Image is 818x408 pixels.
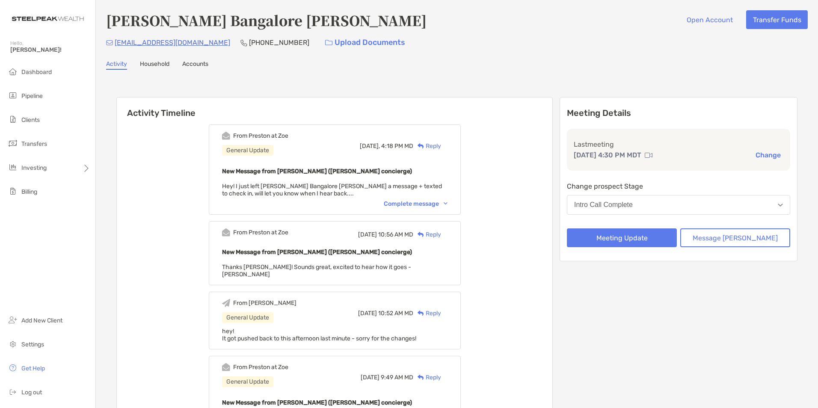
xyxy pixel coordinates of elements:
[574,139,783,150] p: Last meeting
[233,229,288,236] div: From Preston at Zoe
[413,142,441,151] div: Reply
[418,232,424,237] img: Reply icon
[21,92,43,100] span: Pipeline
[21,389,42,396] span: Log out
[567,195,790,215] button: Intro Call Complete
[645,152,652,159] img: communication type
[778,204,783,207] img: Open dropdown arrow
[222,299,230,307] img: Event icon
[21,164,47,171] span: Investing
[746,10,808,29] button: Transfer Funds
[140,60,169,70] a: Household
[574,201,633,209] div: Intro Call Complete
[325,40,332,46] img: button icon
[222,132,230,140] img: Event icon
[222,328,416,342] span: hey! It got pushed back to this afternoon last minute - sorry for the changes!
[320,33,411,52] a: Upload Documents
[413,230,441,239] div: Reply
[378,231,413,238] span: 10:56 AM MD
[222,399,412,406] b: New Message from [PERSON_NAME] ([PERSON_NAME] concierge)
[413,309,441,318] div: Reply
[222,248,412,256] b: New Message from [PERSON_NAME] ([PERSON_NAME] concierge)
[8,387,18,397] img: logout icon
[378,310,413,317] span: 10:52 AM MD
[182,60,208,70] a: Accounts
[8,114,18,124] img: clients icon
[222,145,273,156] div: General Update
[21,341,44,348] span: Settings
[222,228,230,237] img: Event icon
[574,150,641,160] p: [DATE] 4:30 PM MDT
[413,373,441,382] div: Reply
[21,140,47,148] span: Transfers
[381,142,413,150] span: 4:18 PM MD
[117,98,552,118] h6: Activity Timeline
[21,116,40,124] span: Clients
[222,168,412,175] b: New Message from [PERSON_NAME] ([PERSON_NAME] concierge)
[249,37,309,48] p: [PHONE_NUMBER]
[222,183,442,197] span: Hey! I just left [PERSON_NAME] Bangalore [PERSON_NAME] a message + texted to check in, will let y...
[680,10,739,29] button: Open Account
[8,363,18,373] img: get-help icon
[10,46,90,53] span: [PERSON_NAME]!
[106,40,113,45] img: Email Icon
[233,132,288,139] div: From Preston at Zoe
[680,228,790,247] button: Message [PERSON_NAME]
[358,231,377,238] span: [DATE]
[10,3,85,34] img: Zoe Logo
[240,39,247,46] img: Phone Icon
[444,202,448,205] img: Chevron icon
[8,162,18,172] img: investing icon
[567,108,790,118] p: Meeting Details
[8,315,18,325] img: add_new_client icon
[222,363,230,371] img: Event icon
[567,228,677,247] button: Meeting Update
[106,10,427,30] h4: [PERSON_NAME] Bangalore [PERSON_NAME]
[21,317,62,324] span: Add New Client
[21,188,37,195] span: Billing
[106,60,127,70] a: Activity
[381,374,413,381] span: 9:49 AM MD
[8,138,18,148] img: transfers icon
[8,186,18,196] img: billing icon
[8,90,18,101] img: pipeline icon
[115,37,230,48] p: [EMAIL_ADDRESS][DOMAIN_NAME]
[384,200,448,207] div: Complete message
[222,376,273,387] div: General Update
[8,66,18,77] img: dashboard icon
[222,263,411,278] span: Thanks [PERSON_NAME]! Sounds great, excited to hear how it goes -[PERSON_NAME]
[567,181,790,192] p: Change prospect Stage
[753,151,783,160] button: Change
[21,68,52,76] span: Dashboard
[418,143,424,149] img: Reply icon
[360,142,380,150] span: [DATE],
[233,299,296,307] div: From [PERSON_NAME]
[8,339,18,349] img: settings icon
[418,310,424,316] img: Reply icon
[418,375,424,380] img: Reply icon
[233,364,288,371] div: From Preston at Zoe
[21,365,45,372] span: Get Help
[361,374,379,381] span: [DATE]
[358,310,377,317] span: [DATE]
[222,312,273,323] div: General Update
